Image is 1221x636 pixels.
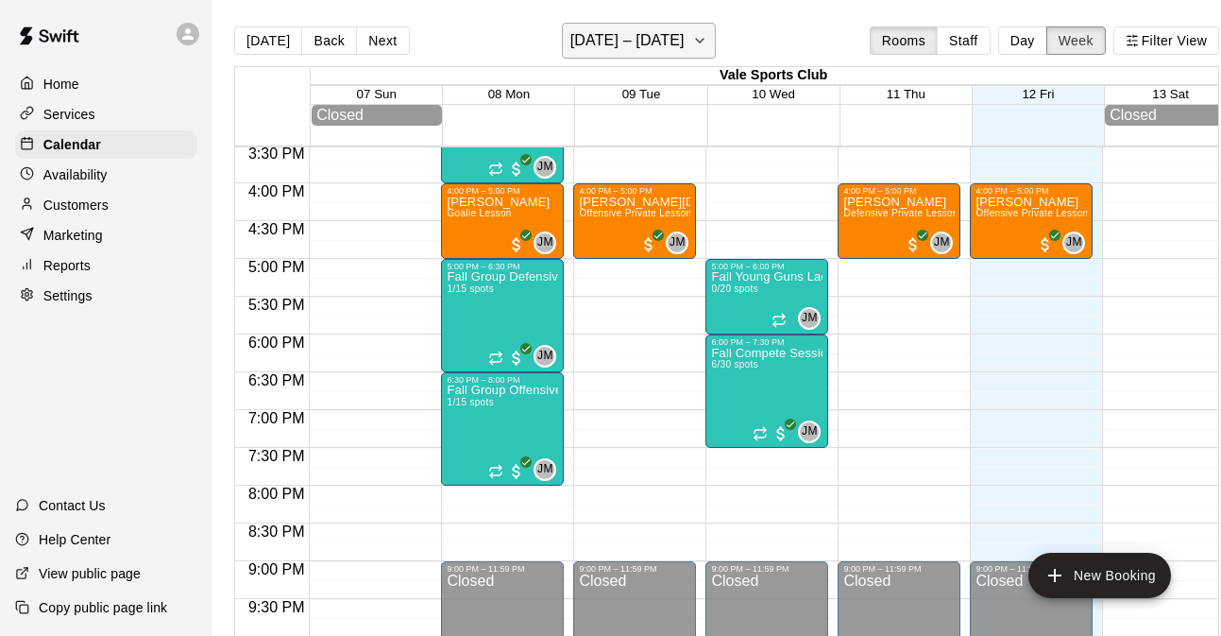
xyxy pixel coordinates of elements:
p: Home [43,75,79,94]
a: Home [15,70,197,98]
div: Jerimee Moses [798,421,821,443]
span: All customers have paid [1036,235,1055,254]
span: 8:00 PM [244,486,310,502]
span: JM [1066,233,1082,252]
span: Jerimee Moses [541,156,556,179]
span: All customers have paid [772,424,790,443]
div: Jerimee Moses [798,307,821,330]
span: 4:00 PM [244,183,310,199]
a: Reports [15,251,197,280]
span: Recurring event [488,464,503,479]
div: 9:00 PM – 11:59 PM [579,564,690,574]
a: Availability [15,161,197,189]
span: Jerimee Moses [541,232,556,254]
button: Back [301,26,357,55]
span: JM [537,233,553,252]
p: Marketing [43,226,103,245]
div: 6:00 PM – 7:30 PM: Fall Compete Sessions [705,335,828,448]
span: Recurring event [488,351,503,366]
span: Recurring event [488,162,503,177]
span: All customers have paid [904,235,923,254]
p: Copy public page link [39,598,167,617]
span: Jerimee Moses [938,232,953,254]
div: 6:30 PM – 8:00 PM: Fall Group Offensive Training [441,372,564,486]
span: 0/20 spots filled [711,284,757,294]
span: Jerimee Moses [673,232,688,254]
a: Calendar [15,130,197,159]
span: All customers have paid [507,462,526,481]
span: 9:30 PM [244,599,310,615]
span: JM [934,233,950,252]
span: 3:30 PM [244,146,310,162]
div: Marketing [15,221,197,249]
button: 08 Mon [488,87,530,101]
div: 4:00 PM – 5:00 PM [843,186,955,196]
div: Jerimee Moses [1062,232,1085,254]
div: Jerimee Moses [534,232,556,254]
span: 10 Wed [752,87,795,101]
p: Reports [43,256,91,275]
span: Jerimee Moses [1070,232,1085,254]
button: Week [1046,26,1106,55]
button: Next [356,26,409,55]
p: Customers [43,196,109,215]
div: Jerimee Moses [534,345,556,368]
span: 6:00 PM [244,335,310,351]
span: Offensive Private Lesson (Advanced) [975,208,1143,218]
span: Recurring event [753,426,768,441]
div: Closed [316,107,437,124]
span: 13 Sat [1152,87,1189,101]
div: Jerimee Moses [666,232,688,254]
button: 12 Fri [1022,87,1054,101]
span: All customers have paid [639,235,658,254]
span: All customers have paid [507,349,526,368]
span: 6:30 PM [244,372,310,388]
a: Customers [15,191,197,219]
span: JM [537,347,553,366]
div: Jerimee Moses [930,232,953,254]
p: Contact Us [39,496,106,515]
p: Settings [43,286,93,305]
button: 09 Tue [622,87,661,101]
span: 6/30 spots filled [711,359,757,370]
button: 11 Thu [887,87,925,101]
span: JM [537,460,553,479]
span: All customers have paid [507,160,526,179]
span: JM [802,422,818,441]
span: Jerimee Moses [806,421,821,443]
div: 9:00 PM – 11:59 PM [711,564,822,574]
div: Jerimee Moses [534,156,556,179]
div: 5:00 PM – 6:30 PM [447,262,558,271]
div: 5:00 PM – 6:30 PM: Fall Group Defensive Training [441,259,564,372]
h6: [DATE] – [DATE] [570,27,685,54]
button: Staff [937,26,991,55]
span: Offensive Private Lesson (Foundations) [579,208,756,218]
span: 7:00 PM [244,410,310,426]
span: 7:30 PM [244,448,310,464]
span: 5:00 PM [244,259,310,275]
button: Day [998,26,1047,55]
div: 9:00 PM – 11:59 PM [447,564,558,574]
div: 4:00 PM – 5:00 PM: Nico Riccini [970,183,1093,259]
span: Recurring event [772,313,787,328]
button: Rooms [870,26,938,55]
a: Settings [15,282,197,310]
span: JM [802,309,818,328]
div: 4:00 PM – 5:00 PM: Braden Heidenis [573,183,696,259]
span: Goalie Lesson [447,208,511,218]
a: Services [15,100,197,129]
div: 5:00 PM – 6:00 PM [711,262,822,271]
div: 4:00 PM – 5:00 PM [975,186,1087,196]
span: 07 Sun [357,87,397,101]
div: 9:00 PM – 11:59 PM [975,564,1087,574]
span: All customers have paid [507,235,526,254]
